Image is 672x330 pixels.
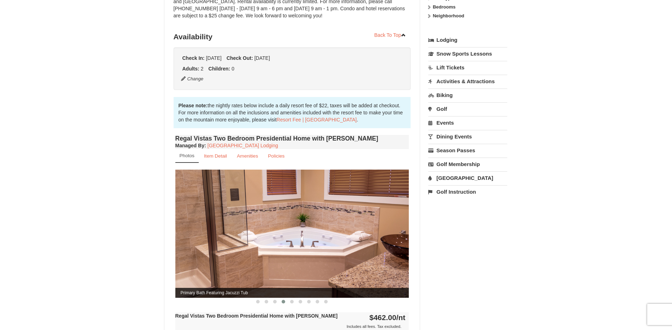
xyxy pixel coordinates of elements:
[226,55,253,61] strong: Check Out:
[175,143,204,148] span: Managed By
[179,103,208,108] strong: Please note:
[254,55,270,61] span: [DATE]
[237,153,258,159] small: Amenities
[433,13,464,18] strong: Neighborhood
[175,135,409,142] h4: Regal Vistas Two Bedroom Presidential Home with [PERSON_NAME]
[175,143,206,148] strong: :
[268,153,284,159] small: Policies
[428,144,507,157] a: Season Passes
[232,66,235,72] span: 0
[232,149,263,163] a: Amenities
[396,313,406,322] span: /nt
[263,149,289,163] a: Policies
[175,313,338,319] strong: Regal Vistas Two Bedroom Presidential Home with [PERSON_NAME]
[277,117,357,123] a: Resort Fee | [GEOGRAPHIC_DATA]
[182,55,205,61] strong: Check In:
[428,102,507,115] a: Golf
[174,30,411,44] h3: Availability
[175,323,406,330] div: Includes all fees. Tax excluded.
[174,97,411,128] div: the nightly rates below include a daily resort fee of $22, taxes will be added at checkout. For m...
[182,66,199,72] strong: Adults:
[428,89,507,102] a: Biking
[428,61,507,74] a: Lift Tickets
[204,153,227,159] small: Item Detail
[180,153,194,158] small: Photos
[428,171,507,184] a: [GEOGRAPHIC_DATA]
[206,55,221,61] span: [DATE]
[428,116,507,129] a: Events
[175,170,409,297] img: Primary Bath Featuring Jacuzzi Tub
[428,185,507,198] a: Golf Instruction
[201,66,204,72] span: 2
[369,313,406,322] strong: $462.00
[370,30,411,40] a: Back To Top
[175,149,199,163] a: Photos
[181,75,204,83] button: Change
[175,288,409,298] span: Primary Bath Featuring Jacuzzi Tub
[428,75,507,88] a: Activities & Attractions
[199,149,232,163] a: Item Detail
[428,158,507,171] a: Golf Membership
[428,47,507,60] a: Snow Sports Lessons
[208,66,230,72] strong: Children:
[433,4,456,10] strong: Bedrooms
[208,143,278,148] a: [GEOGRAPHIC_DATA] Lodging
[428,130,507,143] a: Dining Events
[428,34,507,46] a: Lodging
